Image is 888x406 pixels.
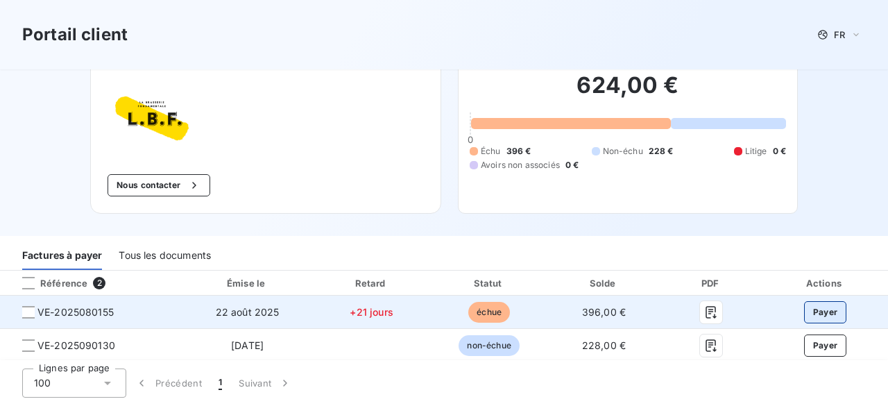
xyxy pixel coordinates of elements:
span: Avoirs non associés [481,159,560,171]
span: VE-2025090130 [37,339,115,353]
span: 1 [219,376,222,390]
button: 1 [210,369,230,398]
div: Tous les documents [119,241,211,270]
span: 0 € [773,145,786,158]
button: Payer [804,335,847,357]
span: non-échue [459,335,519,356]
span: 22 août 2025 [216,306,280,318]
div: Retard [315,276,428,290]
button: Précédent [126,369,210,398]
span: Non-échu [603,145,643,158]
div: Actions [765,276,885,290]
h3: Portail client [22,22,128,47]
span: +21 jours [350,306,393,318]
div: Émise le [185,276,309,290]
button: Suivant [230,369,300,398]
span: Échu [481,145,501,158]
button: Nous contacter [108,174,210,196]
div: Factures à payer [22,241,102,270]
div: PDF [663,276,760,290]
span: VE-2025080155 [37,305,114,319]
span: 100 [34,376,51,390]
button: Payer [804,301,847,323]
span: 228 € [649,145,674,158]
span: Litige [745,145,767,158]
span: 2 [93,277,105,289]
span: 396 € [506,145,531,158]
span: [DATE] [231,339,264,351]
span: 396,00 € [582,306,626,318]
div: Statut [434,276,544,290]
img: Company logo [108,85,196,152]
h2: 624,00 € [470,71,786,113]
span: FR [834,29,845,40]
span: 0 € [565,159,579,171]
div: Solde [550,276,658,290]
span: 0 [468,134,473,145]
span: 228,00 € [582,339,626,351]
div: Référence [11,277,87,289]
span: échue [468,302,510,323]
